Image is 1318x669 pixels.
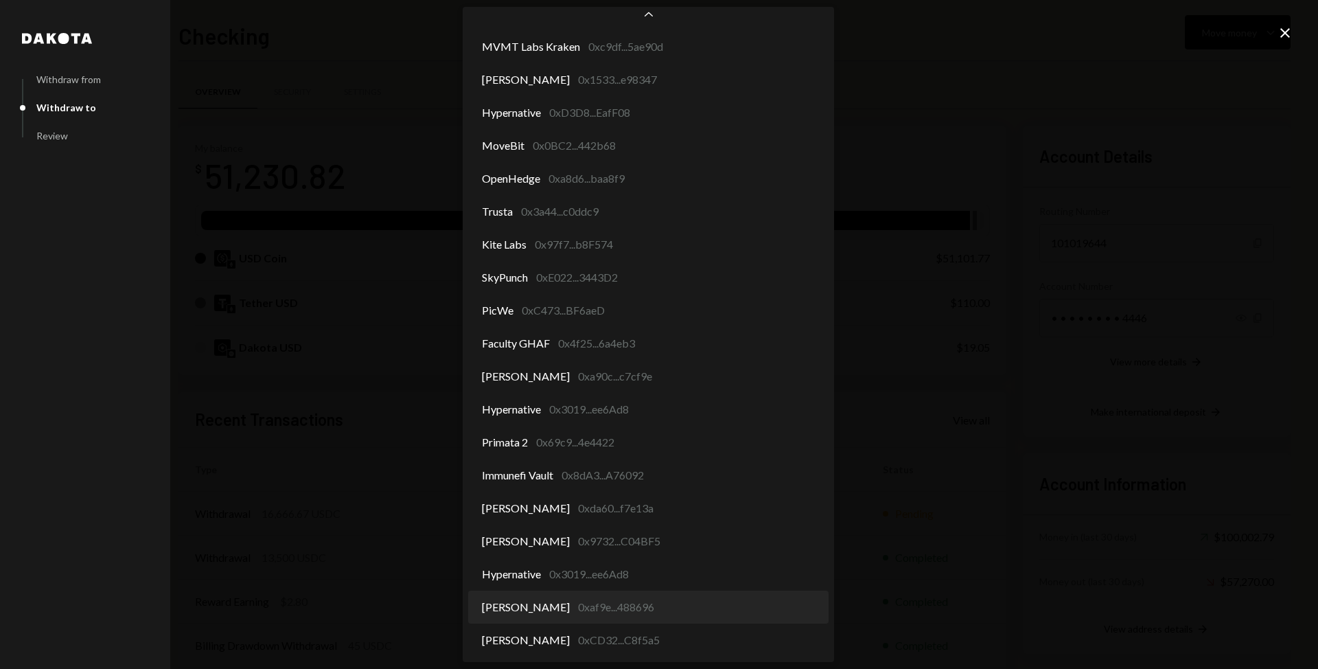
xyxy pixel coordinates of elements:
[549,401,629,418] div: 0x3019...ee6Ad8
[522,302,605,319] div: 0xC473...BF6aeD
[578,599,654,615] div: 0xaf9e...488696
[578,71,657,88] div: 0x1533...e98347
[482,467,553,484] span: Immunefi Vault
[578,533,660,549] div: 0x9732...C04BF5
[482,599,570,615] span: [PERSON_NAME]
[482,500,570,517] span: [PERSON_NAME]
[588,38,663,55] div: 0xc9df...5ae90d
[36,102,96,113] div: Withdraw to
[482,632,570,648] span: [PERSON_NAME]
[36,130,68,141] div: Review
[549,566,629,582] div: 0x3019...ee6Ad8
[482,203,513,220] span: Trusta
[482,269,528,286] span: SkyPunch
[482,137,524,154] span: MoveBit
[558,335,635,352] div: 0x4f25...6a4eb3
[482,71,570,88] span: [PERSON_NAME]
[482,38,580,55] span: MVMT Labs Kraken
[482,533,570,549] span: [PERSON_NAME]
[578,632,660,648] div: 0xCD32...C8f5a5
[482,302,513,319] span: PicWe
[578,500,654,517] div: 0xda60...f7e13a
[562,467,644,484] div: 0x8dA3...A76092
[482,104,541,121] span: Hypernative
[482,434,528,451] span: Primata 2
[482,236,527,253] span: Kite Labs
[536,269,618,286] div: 0xE022...3443D2
[533,137,616,154] div: 0x0BC2...442b68
[482,170,540,187] span: OpenHedge
[548,170,625,187] div: 0xa8d6...baa8f9
[578,368,652,385] div: 0xa90c...c7cf9e
[36,73,101,85] div: Withdraw from
[549,104,630,121] div: 0xD3D8...EafF08
[536,434,614,451] div: 0x69c9...4e4422
[482,335,550,352] span: Faculty GHAF
[521,203,599,220] div: 0x3a44...c0ddc9
[482,368,570,385] span: [PERSON_NAME]
[482,566,541,582] span: Hypernative
[482,401,541,418] span: Hypernative
[535,236,613,253] div: 0x97f7...b8F574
